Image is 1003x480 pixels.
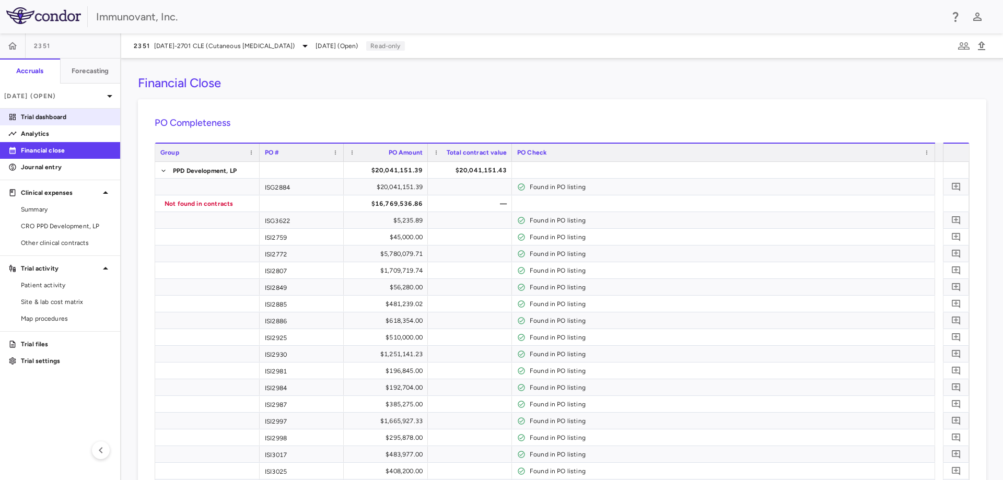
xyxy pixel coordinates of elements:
h3: Financial Close [138,75,221,91]
div: Found in PO listing [530,446,930,463]
svg: Add comment [951,432,961,442]
span: [DATE]-2701 CLE (Cutaneous [MEDICAL_DATA]) [154,41,295,51]
p: Trial activity [21,264,99,273]
div: Found in PO listing [530,245,930,262]
h6: PO Completeness [155,116,970,130]
div: ISI3017 [260,446,344,462]
span: Summary [21,205,112,214]
svg: Add comment [951,382,961,392]
div: ISI2886 [260,312,344,329]
div: ISI2759 [260,229,344,245]
div: $196,845.00 [353,362,423,379]
div: $483,977.00 [353,446,423,463]
p: [DATE] (Open) [4,91,103,101]
div: ISI2981 [260,362,344,379]
svg: Add comment [951,416,961,426]
div: ISG3622 [260,212,344,228]
svg: Add comment [951,349,961,359]
div: Found in PO listing [530,279,930,296]
button: Add comment [949,430,963,444]
button: Add comment [949,180,963,194]
div: $20,041,151.39 [353,179,423,195]
svg: Add comment [951,215,961,225]
span: Other clinical contracts [21,238,112,248]
div: ISI2984 [260,379,344,395]
div: ISI2885 [260,296,344,312]
span: PO Check [517,149,546,156]
h6: Accruals [16,66,43,76]
div: ISI2849 [260,279,344,295]
div: $295,878.00 [353,429,423,446]
span: PO # [265,149,279,156]
div: $385,275.00 [353,396,423,413]
button: Add comment [949,263,963,277]
div: Found in PO listing [530,413,930,429]
div: $5,235.89 [353,212,423,229]
span: CRO PPD Development, LP [21,221,112,231]
button: Add comment [949,464,963,478]
div: ISI2925 [260,329,344,345]
svg: Add comment [951,249,961,259]
span: Group [160,149,179,156]
button: Add comment [949,213,963,227]
button: Add comment [949,380,963,394]
span: Site & lab cost matrix [21,297,112,307]
svg: Add comment [951,299,961,309]
button: Add comment [949,280,963,294]
div: Found in PO listing [530,312,930,329]
div: Found in PO listing [530,329,930,346]
button: Add comment [949,313,963,327]
svg: Add comment [951,315,961,325]
p: Clinical expenses [21,188,99,197]
button: Add comment [949,447,963,461]
div: Found in PO listing [530,379,930,396]
svg: Add comment [951,449,961,459]
div: Found in PO listing [530,179,930,195]
span: PPD Development, LP [173,162,237,179]
span: 2351 [134,42,150,50]
p: Financial close [21,146,112,155]
div: ISI2998 [260,429,344,446]
div: $20,041,151.39 [353,162,423,179]
div: ISI2807 [260,262,344,278]
span: 2351 [34,42,50,50]
p: Trial files [21,339,112,349]
svg: Add comment [951,332,961,342]
div: $618,354.00 [353,312,423,329]
svg: Add comment [951,466,961,476]
div: Found in PO listing [530,463,930,479]
div: Found in PO listing [530,362,930,379]
svg: Add comment [951,282,961,292]
h6: Forecasting [72,66,109,76]
button: Add comment [949,230,963,244]
p: Journal entry [21,162,112,172]
div: ISI2987 [260,396,344,412]
div: Found in PO listing [530,212,930,229]
svg: Add comment [951,366,961,376]
div: Found in PO listing [530,346,930,362]
div: $5,780,079.71 [353,245,423,262]
svg: Add comment [951,232,961,242]
div: ISI2772 [260,245,344,262]
svg: Add comment [951,182,961,192]
p: Read-only [366,41,404,51]
div: Found in PO listing [530,429,930,446]
div: Immunovant, Inc. [96,9,942,25]
button: Add comment [949,330,963,344]
div: $408,200.00 [353,463,423,479]
div: Found in PO listing [530,229,930,245]
button: Add comment [949,297,963,311]
div: Found in PO listing [530,262,930,279]
div: $192,704.00 [353,379,423,396]
svg: Add comment [951,265,961,275]
button: Add comment [949,397,963,411]
svg: Add comment [951,399,961,409]
div: — [437,195,507,212]
div: Found in PO listing [530,396,930,413]
div: $16,769,536.86 [353,195,423,212]
div: Found in PO listing [530,296,930,312]
p: Trial settings [21,356,112,366]
div: ISG2884 [260,179,344,195]
div: $56,280.00 [353,279,423,296]
span: PO Amount [389,149,423,156]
